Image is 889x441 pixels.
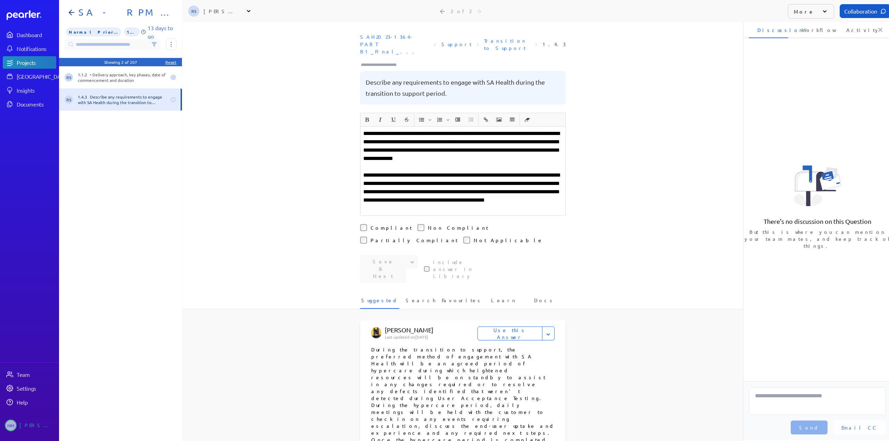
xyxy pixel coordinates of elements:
div: • Delivery approach, key phases, date of commencement and duration [78,72,166,83]
span: Search [406,297,435,308]
button: Expand [542,326,555,340]
span: Underline [387,114,400,126]
div: Help [17,399,56,406]
button: Use this Answer [477,326,542,340]
a: [GEOGRAPHIC_DATA] [3,70,56,83]
div: 2 of 2 [451,8,471,14]
button: Insert table [506,114,518,126]
a: Settings [3,382,56,395]
img: Tung Nguyen [371,327,381,338]
span: Docs [534,297,555,308]
span: Favourites [442,297,482,308]
div: Reset [165,59,176,65]
button: Increase Indent [452,114,464,126]
a: Insights [3,84,56,96]
div: Documents [17,101,56,108]
span: Renee Schofield [188,6,199,17]
a: Team [3,368,56,381]
div: Showing 2 of 207 [104,59,137,65]
button: Strike through [401,114,413,126]
button: Clear Formatting [521,114,533,126]
span: Decrease Indent [465,114,477,126]
button: Insert link [480,114,492,126]
label: This checkbox controls whether your answer will be included in the Answer Library for future use [433,258,492,279]
label: Compliant [371,224,412,231]
p: Last updated on [DATE] [385,334,477,340]
a: Documents [3,98,56,110]
span: Renee Schofield [65,73,73,82]
a: Dashboard [7,10,56,20]
li: Activity [838,22,877,38]
label: Partially Compliant [371,237,458,244]
button: Send [791,421,828,434]
h1: SA - RPM - Part B1 [76,7,171,18]
button: Underline [388,114,399,126]
p: 13 days to go [148,24,176,40]
div: Describe any requirements to engage with SA Health during the transition to support period. [78,94,166,105]
span: Insert table [506,114,518,126]
button: Email CC [833,421,886,434]
span: Insert Ordered List [433,114,451,126]
div: [GEOGRAPHIC_DATA] [17,73,68,80]
a: Notifications [3,42,56,55]
button: Insert Ordered List [434,114,446,126]
div: [PERSON_NAME] [203,8,238,15]
input: Type here to add tags [360,61,403,68]
span: Email CC [841,424,878,431]
span: Priority [66,27,121,36]
div: Projects [17,59,56,66]
button: Insert Unordered List [416,114,427,126]
a: Projects [3,56,56,69]
button: Italic [374,114,386,126]
span: Suggested [361,297,398,308]
span: Strike through [400,114,413,126]
pre: Describe any requirements to engage with SA Health during the transition to support period. [366,77,560,99]
div: [PERSON_NAME] [19,419,54,431]
span: Michelle Manuel [5,419,17,431]
div: Team [17,371,56,378]
a: Help [3,396,56,408]
li: Workflow [794,22,832,38]
p: There's no discussion on this Question [764,217,871,226]
p: [PERSON_NAME] [385,326,488,334]
label: Not Applicable [474,237,543,244]
span: Section: Transition to Support [481,34,532,54]
span: Clear Formatting [521,114,533,126]
li: Discussion [749,22,788,38]
span: Learn [491,297,516,308]
span: 1.1.2 [78,72,90,77]
input: This checkbox controls whether your answer will be included in the Answer Library for future use [424,266,430,272]
span: Reference Number: 1.4.3 [540,38,568,51]
a: MM[PERSON_NAME] [3,417,56,434]
div: Dashboard [17,31,56,38]
span: Send [799,424,819,431]
span: Insert Unordered List [415,114,433,126]
span: 1% of Questions Completed [124,27,140,36]
span: Document: SAH2023-1364-PART B1_Final_Alcidion response.xlsx [357,31,432,58]
a: Dashboard [3,28,56,41]
div: Notifications [17,45,56,52]
span: 1.4.3 [78,94,90,100]
button: Bold [361,114,373,126]
span: Sheet: Support [439,38,474,51]
p: More [794,8,814,15]
label: Non Compliant [428,224,488,231]
span: Italic [374,114,387,126]
button: Insert Image [493,114,505,126]
div: Insights [17,87,56,94]
span: Renee Schofield [65,95,73,104]
div: Settings [17,385,56,392]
